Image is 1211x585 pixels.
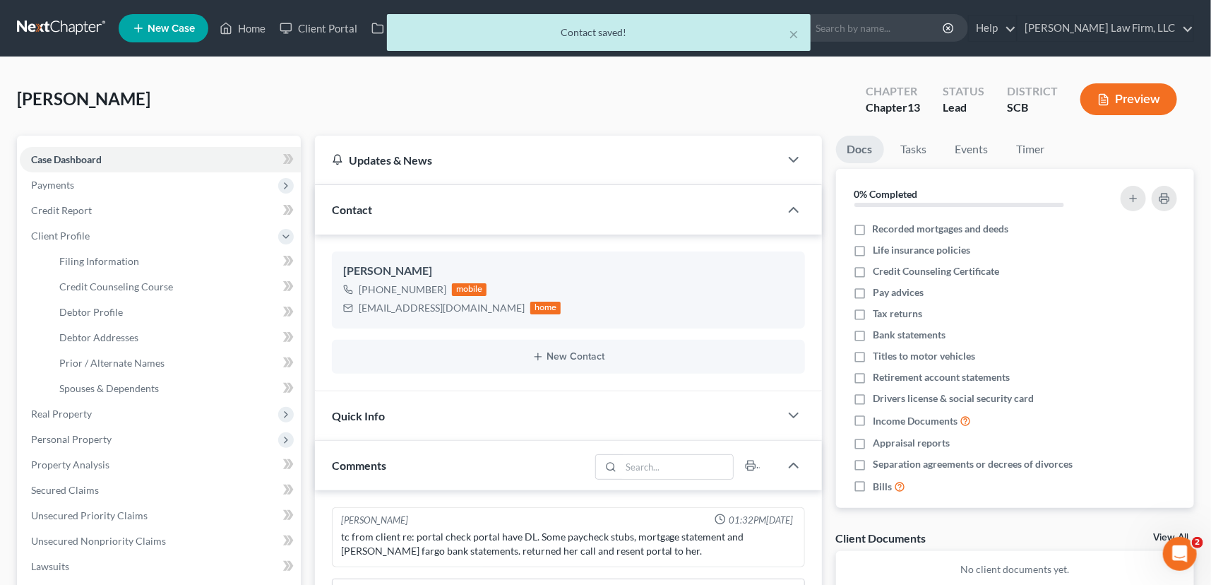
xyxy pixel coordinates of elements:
a: Case Dashboard [20,147,301,172]
span: Comments [332,459,386,472]
span: Retirement account statements [873,370,1010,384]
a: Unsecured Priority Claims [20,503,301,528]
div: Status [943,83,984,100]
a: Unsecured Nonpriority Claims [20,528,301,554]
div: [PERSON_NAME] [341,514,408,527]
span: Case Dashboard [31,153,102,165]
a: Prior / Alternate Names [48,350,301,376]
span: Separation agreements or decrees of divorces [873,457,1073,471]
div: tc from client re: portal check portal have DL. Some paycheck stubs, mortgage statement and [PERS... [341,530,796,558]
span: Titles to motor vehicles [873,349,975,363]
span: 2 [1192,537,1203,548]
span: Pay advices [873,285,924,300]
span: Unsecured Nonpriority Claims [31,535,166,547]
div: [PERSON_NAME] [343,263,794,280]
div: [EMAIL_ADDRESS][DOMAIN_NAME] [359,301,525,315]
a: Credit Report [20,198,301,223]
div: Chapter [866,83,920,100]
div: Lead [943,100,984,116]
span: Contact [332,203,372,216]
a: Timer [1006,136,1056,163]
span: Debtor Profile [59,306,123,318]
span: Property Analysis [31,459,109,471]
span: Credit Counseling Course [59,280,173,292]
span: Personal Property [31,433,112,445]
button: New Contact [343,351,794,362]
a: Debtor Addresses [48,325,301,350]
span: Filing Information [59,255,139,267]
span: Quick Info [332,409,385,422]
div: mobile [452,283,487,296]
div: Contact saved! [398,25,799,40]
a: Tasks [890,136,938,163]
div: home [530,302,561,314]
p: No client documents yet. [847,562,1183,577]
input: Search... [621,455,733,479]
a: View All [1153,533,1188,543]
span: Appraisal reports [873,436,950,450]
span: Bills [873,480,892,494]
div: SCB [1007,100,1058,116]
div: District [1007,83,1058,100]
a: Lawsuits [20,554,301,579]
span: Life insurance policies [873,243,970,257]
span: Payments [31,179,74,191]
a: Spouses & Dependents [48,376,301,401]
a: Docs [836,136,884,163]
div: Chapter [866,100,920,116]
strong: 0% Completed [854,188,918,200]
a: Filing Information [48,249,301,274]
a: Secured Claims [20,478,301,503]
span: Credit Report [31,204,92,216]
a: Events [944,136,1000,163]
span: Debtor Addresses [59,331,138,343]
div: [PHONE_NUMBER] [359,283,446,297]
span: Tax returns [873,307,922,321]
span: Unsecured Priority Claims [31,509,148,521]
span: Drivers license & social security card [873,391,1034,406]
span: Spouses & Dependents [59,382,159,394]
span: Income Documents [873,414,958,428]
span: 01:32PM[DATE] [729,514,793,527]
span: Client Profile [31,230,90,242]
iframe: Intercom live chat [1163,537,1197,571]
button: × [789,25,799,42]
span: Lawsuits [31,560,69,572]
span: Bank statements [873,328,945,342]
div: Updates & News [332,153,763,167]
span: [PERSON_NAME] [17,88,150,109]
span: Secured Claims [31,484,99,496]
a: Debtor Profile [48,300,301,325]
div: Client Documents [836,531,926,545]
button: Preview [1080,83,1177,115]
span: 13 [907,100,920,114]
a: Property Analysis [20,452,301,478]
span: Credit Counseling Certificate [873,264,999,278]
span: Prior / Alternate Names [59,357,165,369]
span: Recorded mortgages and deeds [873,222,1009,236]
a: Credit Counseling Course [48,274,301,300]
span: Real Property [31,408,92,420]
